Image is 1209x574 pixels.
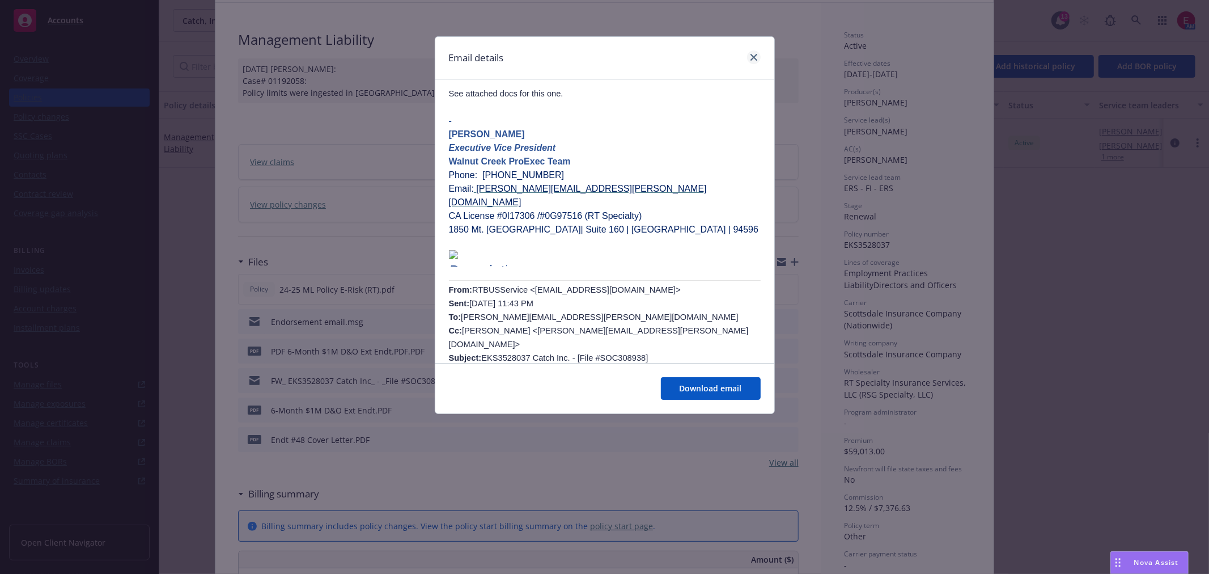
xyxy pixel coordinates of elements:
span: From: [449,285,473,294]
span: Download email [680,383,742,394]
b: Sent: [449,299,470,308]
b: Cc: [449,326,463,335]
span: RTBUSService <[EMAIL_ADDRESS][DOMAIN_NAME]> [DATE] 11:43 PM [PERSON_NAME][EMAIL_ADDRESS][PERSON_N... [449,285,749,362]
button: Nova Assist [1110,551,1189,574]
div: Drag to move [1111,552,1125,573]
button: Download email [661,377,761,400]
span: Nova Assist [1134,558,1179,567]
b: Subject: [449,353,482,362]
b: To: [449,313,461,322]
